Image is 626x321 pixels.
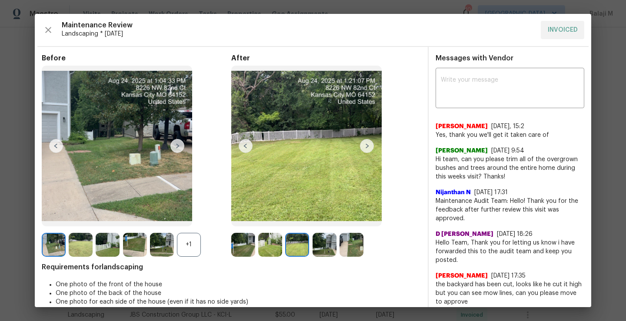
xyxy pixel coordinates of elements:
[436,122,488,131] span: [PERSON_NAME]
[436,131,584,139] span: Yes, thank you we'll get it taken care of
[231,54,421,63] span: After
[436,238,584,265] span: Hello Team, Thank you for letting us know i have forwarded this to the audit team and keep you po...
[62,21,534,30] span: Maintenance Review
[49,139,63,153] img: left-chevron-button-url
[42,54,231,63] span: Before
[497,231,533,237] span: [DATE] 18:26
[436,230,493,238] span: D [PERSON_NAME]
[436,55,513,62] span: Messages with Vendor
[170,139,184,153] img: right-chevron-button-url
[56,298,421,306] li: One photo for each side of the house (even if it has no side yards)
[42,263,421,271] span: Requirements for landscaping
[436,197,584,223] span: Maintenance Audit Team: Hello! Thank you for the feedback after further review this visit was app...
[56,289,421,298] li: One photo of the back of the house
[436,280,584,306] span: the backyard has been cut, looks like he cut it high but you can see mow lines, can you please mo...
[239,139,253,153] img: left-chevron-button-url
[360,139,374,153] img: right-chevron-button-url
[436,146,488,155] span: [PERSON_NAME]
[474,189,508,195] span: [DATE] 17:31
[491,148,524,154] span: [DATE] 9:54
[436,188,471,197] span: Nijanthan N
[56,280,421,289] li: One photo of the front of the house
[177,233,201,257] div: +1
[491,273,526,279] span: [DATE] 17:35
[436,271,488,280] span: [PERSON_NAME]
[62,30,534,38] span: Landscaping * [DATE]
[436,155,584,181] span: Hi team, can you please trim all of the overgrown bushes and trees around the entire home during ...
[491,123,524,129] span: [DATE], 15:2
